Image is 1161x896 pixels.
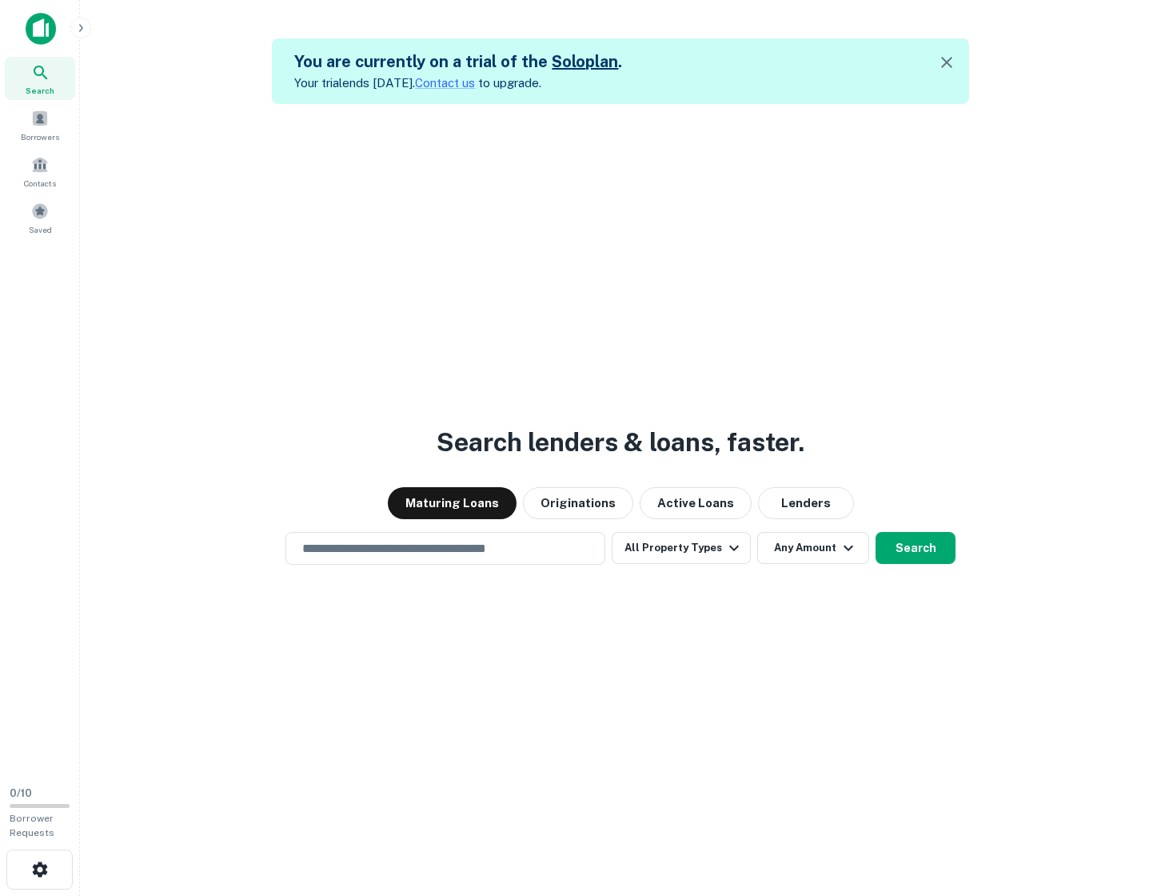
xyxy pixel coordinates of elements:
span: Search [26,84,54,97]
p: Your trial ends [DATE]. to upgrade. [294,74,622,93]
h3: Search lenders & loans, faster. [437,423,804,462]
span: Borrower Requests [10,813,54,838]
iframe: Chat Widget [1081,768,1161,845]
h5: You are currently on a trial of the . [294,50,622,74]
button: Lenders [758,487,854,519]
button: Originations [523,487,633,519]
a: Search [5,57,75,100]
span: Borrowers [21,130,59,143]
button: Search [876,532,956,564]
a: Soloplan [552,52,618,71]
a: Borrowers [5,103,75,146]
span: Contacts [24,177,56,190]
span: 0 / 10 [10,787,32,799]
button: Any Amount [757,532,869,564]
a: Contacts [5,150,75,193]
img: capitalize-icon.png [26,13,56,45]
span: Saved [29,223,52,236]
a: Contact us [415,76,475,90]
button: Maturing Loans [388,487,517,519]
a: Saved [5,196,75,239]
button: All Property Types [612,532,751,564]
button: Active Loans [640,487,752,519]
